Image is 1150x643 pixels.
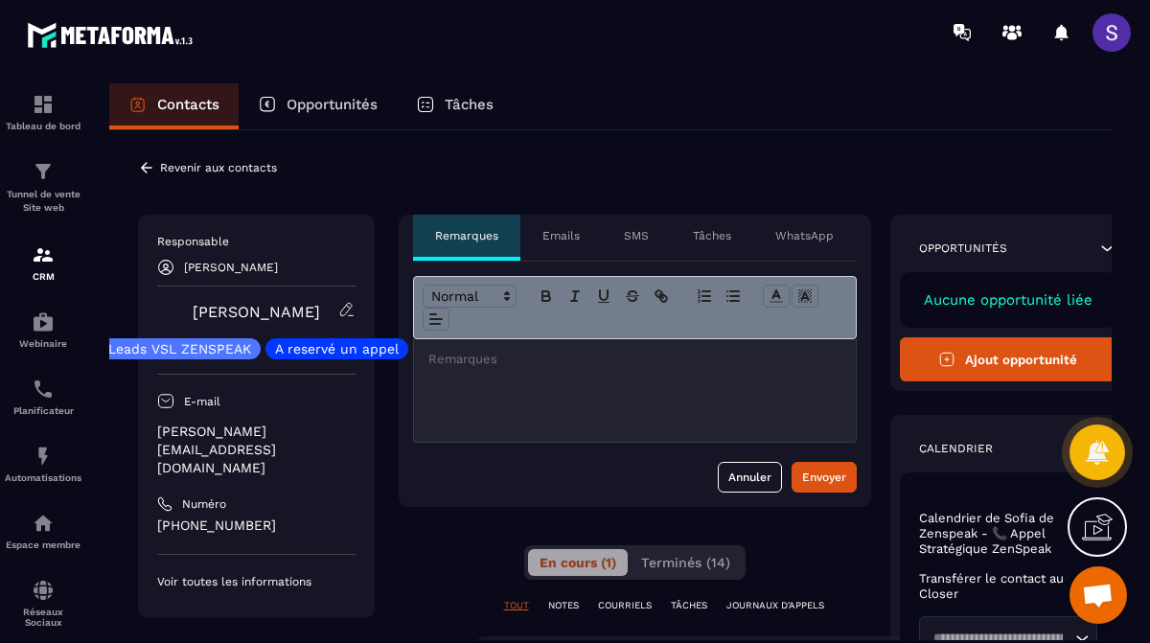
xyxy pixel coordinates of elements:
[5,363,81,430] a: schedulerschedulerPlanificateur
[32,579,55,602] img: social-network
[32,378,55,401] img: scheduler
[693,228,731,243] p: Tâches
[108,342,251,356] p: Leads VSL ZENSPEAK
[540,555,616,570] span: En cours (1)
[630,549,742,576] button: Terminés (14)
[792,462,857,493] button: Envoyer
[239,83,397,129] a: Opportunités
[157,574,356,589] p: Voir toutes les informations
[32,243,55,266] img: formation
[5,296,81,363] a: automationsautomationsWebinaire
[5,229,81,296] a: formationformationCRM
[671,599,707,612] p: TÂCHES
[919,441,993,456] p: Calendrier
[32,445,55,468] img: automations
[726,599,824,612] p: JOURNAUX D'APPELS
[32,310,55,333] img: automations
[900,337,1117,381] button: Ajout opportunité
[504,599,529,612] p: TOUT
[157,517,356,535] p: [PHONE_NUMBER]
[5,497,81,564] a: automationsautomationsEspace membre
[5,271,81,282] p: CRM
[919,511,1098,557] p: Calendrier de Sofia de Zenspeak - 📞 Appel Stratégique ZenSpeak
[32,160,55,183] img: formation
[548,599,579,612] p: NOTES
[5,338,81,349] p: Webinaire
[157,96,219,113] p: Contacts
[397,83,513,129] a: Tâches
[5,188,81,215] p: Tunnel de vente Site web
[919,291,1098,309] p: Aucune opportunité liée
[109,83,239,129] a: Contacts
[641,555,730,570] span: Terminés (14)
[542,228,580,243] p: Emails
[528,549,628,576] button: En cours (1)
[32,512,55,535] img: automations
[160,161,277,174] p: Revenir aux contacts
[5,540,81,550] p: Espace membre
[193,303,320,321] a: [PERSON_NAME]
[5,472,81,483] p: Automatisations
[802,468,846,487] div: Envoyer
[184,261,278,274] p: [PERSON_NAME]
[435,228,498,243] p: Remarques
[27,17,199,53] img: logo
[5,405,81,416] p: Planificateur
[775,228,834,243] p: WhatsApp
[5,146,81,229] a: formationformationTunnel de vente Site web
[157,234,356,249] p: Responsable
[5,121,81,131] p: Tableau de bord
[598,599,652,612] p: COURRIELS
[5,564,81,642] a: social-networksocial-networkRéseaux Sociaux
[184,394,220,409] p: E-mail
[919,241,1007,256] p: Opportunités
[445,96,494,113] p: Tâches
[919,571,1075,602] p: Transférer le contact au Closer
[1069,566,1127,624] div: Ouvrir le chat
[275,342,399,356] p: A reservé un appel
[718,462,782,493] button: Annuler
[5,607,81,628] p: Réseaux Sociaux
[157,423,356,477] p: [PERSON_NAME][EMAIL_ADDRESS][DOMAIN_NAME]
[5,79,81,146] a: formationformationTableau de bord
[32,93,55,116] img: formation
[624,228,649,243] p: SMS
[182,496,226,512] p: Numéro
[5,430,81,497] a: automationsautomationsAutomatisations
[287,96,378,113] p: Opportunités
